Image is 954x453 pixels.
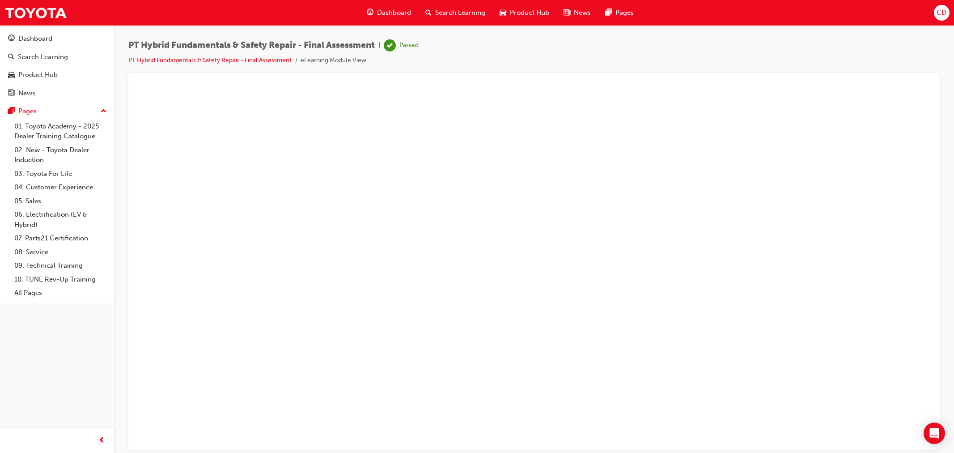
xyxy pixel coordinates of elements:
a: Product Hub [4,67,110,83]
a: Dashboard [4,30,110,47]
span: pages-icon [605,7,612,18]
span: news-icon [564,7,570,18]
span: Product Hub [510,8,549,18]
span: | [378,40,380,51]
div: Open Intercom Messenger [924,423,945,444]
span: guage-icon [367,7,373,18]
span: up-icon [101,106,107,117]
a: 06. Electrification (EV & Hybrid) [11,208,110,231]
a: car-iconProduct Hub [492,4,556,22]
span: car-icon [500,7,506,18]
li: eLearning Module View [301,56,366,66]
span: Pages [615,8,634,18]
span: learningRecordVerb_PASS-icon [384,39,396,51]
button: DashboardSearch LearningProduct HubNews [4,29,110,103]
div: Search Learning [18,52,68,62]
div: News [18,88,35,98]
span: CD [937,8,946,18]
a: 09. Technical Training [11,259,110,273]
a: 05. Sales [11,194,110,208]
a: 07. Parts21 Certification [11,231,110,245]
span: search-icon [8,53,14,61]
a: pages-iconPages [598,4,641,22]
span: PT Hybrid Fundamentals & Safety Repair - Final Assessment [128,40,375,51]
span: News [574,8,591,18]
div: Product Hub [18,70,58,80]
a: All Pages [11,286,110,300]
span: prev-icon [98,435,105,446]
a: Search Learning [4,49,110,65]
div: Passed [399,41,419,50]
a: PT Hybrid Fundamentals & Safety Repair - Final Assessment [128,56,292,64]
a: 03. Toyota For Life [11,167,110,181]
button: Pages [4,103,110,120]
span: Dashboard [377,8,411,18]
a: 04. Customer Experience [11,180,110,194]
a: 08. Service [11,245,110,259]
a: 01. Toyota Academy - 2025 Dealer Training Catalogue [11,120,110,143]
a: News [4,85,110,102]
a: 10. TUNE Rev-Up Training [11,273,110,286]
span: search-icon [425,7,432,18]
span: car-icon [8,71,15,79]
a: news-iconNews [556,4,598,22]
button: CD [934,5,950,21]
span: Search Learning [435,8,485,18]
a: 02. New - Toyota Dealer Induction [11,143,110,167]
span: guage-icon [8,35,15,43]
div: Pages [18,106,37,116]
span: pages-icon [8,107,15,115]
a: search-iconSearch Learning [418,4,492,22]
a: guage-iconDashboard [360,4,418,22]
img: Trak [4,3,67,23]
div: Dashboard [18,34,52,44]
span: news-icon [8,90,15,98]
